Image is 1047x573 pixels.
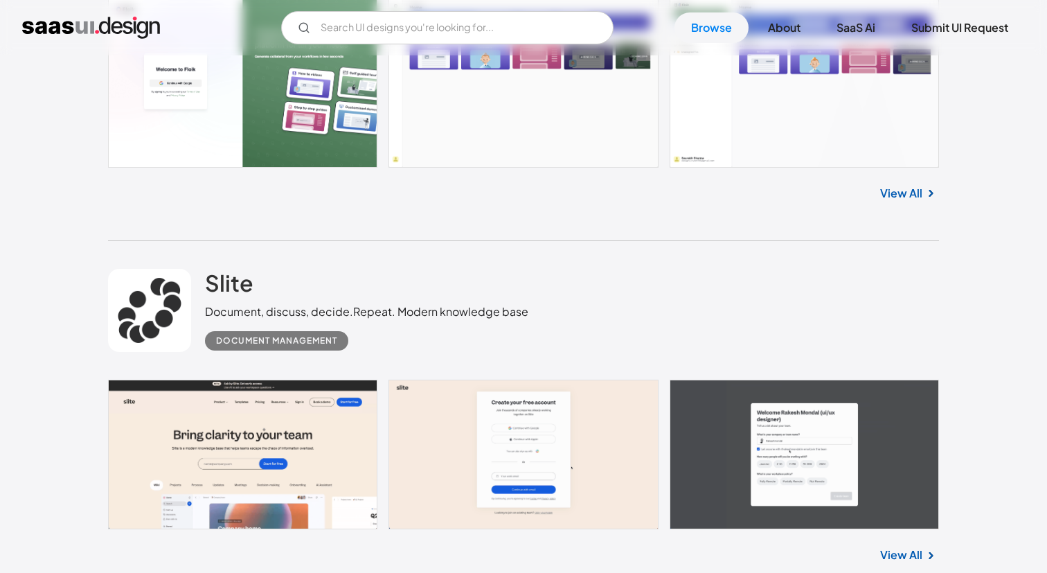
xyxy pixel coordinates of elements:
input: Search UI designs you're looking for... [281,11,614,44]
a: Browse [674,12,749,43]
a: View All [880,547,922,563]
div: Document, discuss, decide.Repeat. Modern knowledge base [205,303,528,320]
div: Document Management [216,333,337,349]
h2: Slite [205,269,253,297]
form: Email Form [281,11,614,44]
a: SaaS Ai [820,12,892,43]
a: Submit UI Request [895,12,1025,43]
a: About [751,12,817,43]
a: home [22,17,160,39]
a: Slite [205,269,253,303]
a: View All [880,185,922,202]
